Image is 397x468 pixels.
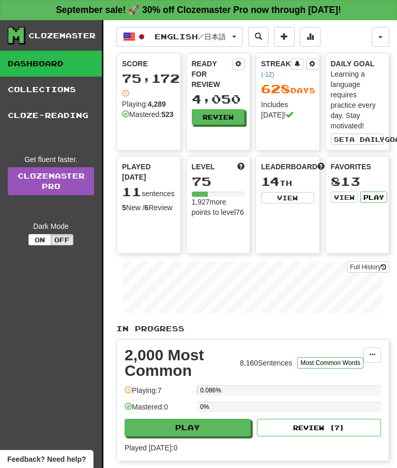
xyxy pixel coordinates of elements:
div: 813 [331,175,384,188]
button: Off [51,234,73,245]
div: Playing: [122,89,170,109]
button: On [28,234,51,245]
div: sentences [122,185,175,199]
button: Play [360,192,387,203]
span: Leaderboard [261,162,317,172]
button: English/日本語 [116,27,243,47]
span: English / 日本語 [155,32,226,41]
div: Day s [261,82,314,96]
div: Daily Goal [331,58,384,69]
span: 14 [261,174,280,188]
button: View [261,192,314,203]
button: Most Common Words [297,357,363,369]
button: Review (7) [257,419,381,436]
strong: 4,289 [148,100,166,108]
a: ClozemasterPro [8,167,94,195]
strong: 6 [145,203,149,212]
button: Play [125,419,251,436]
span: Score more points to level up [237,162,245,172]
div: New / Review [122,202,175,213]
span: Open feedback widget [7,454,86,464]
div: 75 [192,175,245,188]
span: Played [DATE] [122,162,175,182]
span: 11 [122,184,142,199]
div: 1,927 more points to level 76 [192,197,245,217]
div: Score [122,58,175,69]
button: Full History [347,261,389,273]
button: Add sentence to collection [274,27,295,47]
span: 628 [261,81,291,96]
div: Mastered: 0 [125,402,192,419]
p: In Progress [116,324,389,334]
strong: 5 [122,203,126,212]
div: 8,160 Sentences [240,358,292,368]
div: Clozemaster [28,31,96,41]
div: Playing: 7 [125,385,192,402]
span: Played [DATE]: 0 [125,444,177,452]
div: Mastered: [122,109,174,120]
span: a daily [349,136,385,143]
div: th [261,175,314,188]
button: Review [192,109,245,125]
div: 75,172 [122,72,175,85]
div: 4,050 [192,93,245,106]
div: Learning a language requires practice every day. Stay motivated! [331,69,384,131]
span: This week in points, UTC [317,162,325,172]
div: 2,000 Most Common [125,347,235,378]
div: Get fluent faster. [8,154,94,165]
a: (-12) [261,71,274,78]
span: Level [192,162,215,172]
button: View [331,192,358,203]
strong: 523 [161,110,173,119]
button: More stats [300,27,320,47]
div: Favorites [331,162,384,172]
div: Ready for Review [192,58,233,90]
div: Streak [261,58,291,79]
button: Search sentences [248,27,269,47]
div: Dark Mode [8,221,94,231]
strong: September sale! 🚀 30% off Clozemaster Pro now through [DATE]! [56,5,341,15]
button: Seta dailygoal [331,134,384,145]
div: Includes [DATE]! [261,99,314,120]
